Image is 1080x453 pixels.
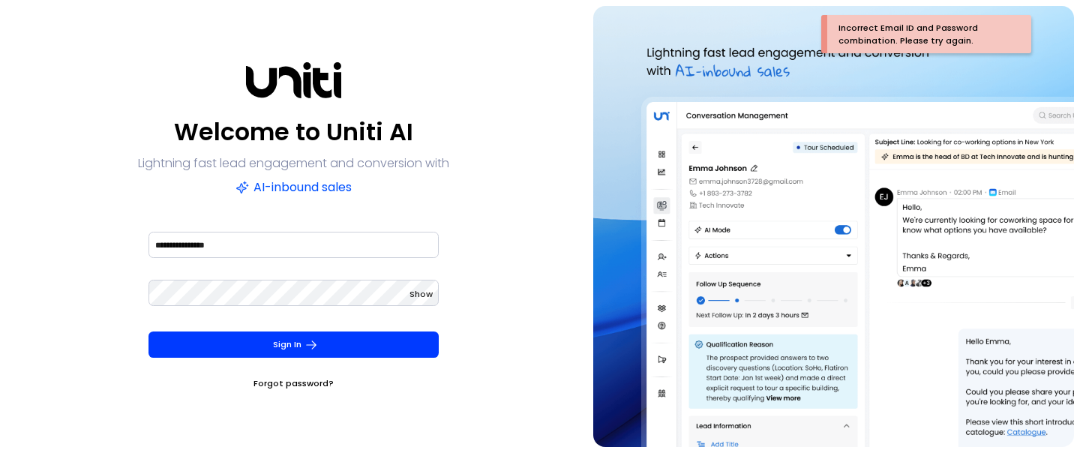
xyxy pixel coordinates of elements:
[409,286,433,301] button: Show
[593,6,1074,447] img: auth-hero.png
[838,22,1009,47] div: Incorrect Email ID and Password combination. Please try again.
[235,177,352,198] p: AI-inbound sales
[138,153,449,174] p: Lightning fast lead engagement and conversion with
[409,288,433,300] span: Show
[253,376,334,391] a: Forgot password?
[148,331,439,358] button: Sign In
[174,114,413,150] p: Welcome to Uniti AI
